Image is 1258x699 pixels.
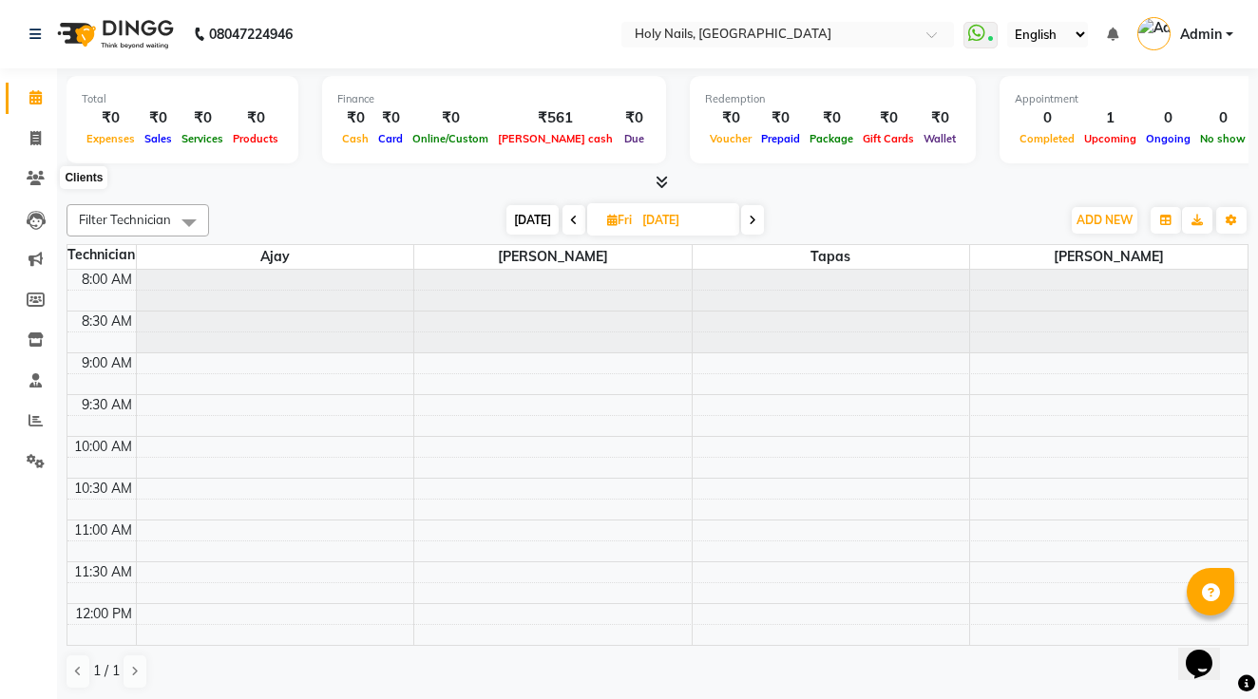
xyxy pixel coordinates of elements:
[337,132,373,145] span: Cash
[337,91,651,107] div: Finance
[140,107,177,129] div: ₹0
[137,245,414,269] span: Ajay
[705,132,756,145] span: Voucher
[60,166,107,189] div: Clients
[1015,91,1250,107] div: Appointment
[805,107,858,129] div: ₹0
[78,353,136,373] div: 9:00 AM
[177,107,228,129] div: ₹0
[177,132,228,145] span: Services
[858,107,919,129] div: ₹0
[78,270,136,290] div: 8:00 AM
[408,132,493,145] span: Online/Custom
[858,132,919,145] span: Gift Cards
[1195,132,1250,145] span: No show
[71,604,136,624] div: 12:00 PM
[805,132,858,145] span: Package
[67,245,136,265] div: Technician
[78,312,136,331] div: 8:30 AM
[493,132,618,145] span: [PERSON_NAME] cash
[414,245,692,269] span: [PERSON_NAME]
[70,479,136,499] div: 10:30 AM
[493,107,618,129] div: ₹561
[1015,107,1079,129] div: 0
[637,206,732,235] input: 2025-09-05
[970,245,1248,269] span: [PERSON_NAME]
[140,132,177,145] span: Sales
[619,132,649,145] span: Due
[82,91,283,107] div: Total
[1178,623,1239,680] iframe: chat widget
[1141,107,1195,129] div: 0
[1137,17,1171,50] img: Admin
[408,107,493,129] div: ₹0
[78,395,136,415] div: 9:30 AM
[756,107,805,129] div: ₹0
[1079,107,1141,129] div: 1
[70,520,136,540] div: 11:00 AM
[919,132,961,145] span: Wallet
[228,132,283,145] span: Products
[1195,107,1250,129] div: 0
[1077,213,1133,227] span: ADD NEW
[228,107,283,129] div: ₹0
[618,107,651,129] div: ₹0
[1180,25,1222,45] span: Admin
[602,213,637,227] span: Fri
[705,91,961,107] div: Redemption
[70,437,136,457] div: 10:00 AM
[1015,132,1079,145] span: Completed
[48,8,179,61] img: logo
[1141,132,1195,145] span: Ongoing
[209,8,293,61] b: 08047224946
[82,132,140,145] span: Expenses
[919,107,961,129] div: ₹0
[373,107,408,129] div: ₹0
[93,661,120,681] span: 1 / 1
[693,245,970,269] span: Tapas
[1072,207,1137,234] button: ADD NEW
[1079,132,1141,145] span: Upcoming
[373,132,408,145] span: Card
[82,107,140,129] div: ₹0
[79,212,171,227] span: Filter Technician
[70,562,136,582] div: 11:30 AM
[756,132,805,145] span: Prepaid
[705,107,756,129] div: ₹0
[337,107,373,129] div: ₹0
[506,205,559,235] span: [DATE]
